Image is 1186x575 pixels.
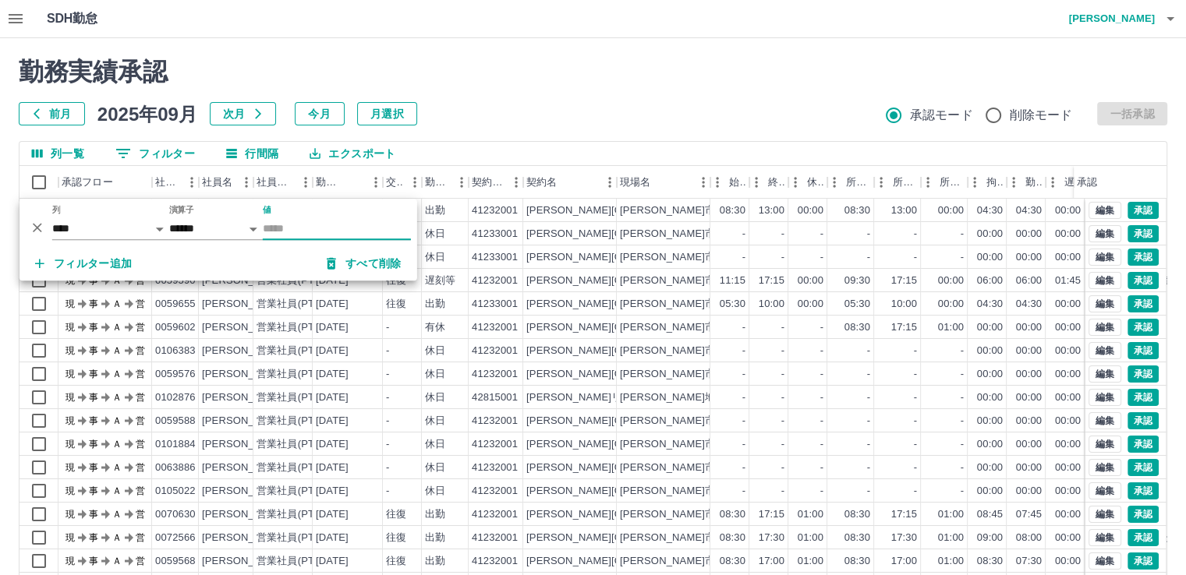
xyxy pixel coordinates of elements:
div: 00:00 [977,320,1003,335]
div: 00:00 [977,390,1003,405]
button: 今月 [295,102,345,125]
div: 現場名 [617,166,710,199]
div: - [867,437,870,452]
text: 営 [136,298,145,309]
div: - [820,414,823,429]
div: - [742,320,745,335]
text: 事 [89,415,98,426]
div: - [781,250,784,265]
div: 営業社員(PT契約) [257,437,338,452]
button: 承認 [1128,482,1159,499]
button: ソート [342,171,364,193]
div: 00:00 [977,414,1003,429]
div: - [820,227,823,242]
div: 所定終業 [893,166,918,199]
div: [PERSON_NAME]市窓口受付等業務包括業務 [620,203,828,218]
button: 承認 [1128,272,1159,289]
div: 承認フロー [58,166,152,199]
div: - [781,390,784,405]
button: 削除 [26,216,49,239]
div: 0059655 [155,297,196,312]
div: 41232001 [472,414,518,429]
button: 承認 [1128,459,1159,476]
div: 01:00 [938,320,964,335]
div: 社員区分 [257,166,294,199]
div: [PERSON_NAME][GEOGRAPHIC_DATA] [526,227,719,242]
div: 05:30 [844,297,870,312]
button: 前月 [19,102,85,125]
span: 承認モード [910,106,973,125]
div: 08:30 [844,320,870,335]
div: 承認 [1074,166,1155,199]
text: 事 [89,345,98,356]
div: [DATE] [316,297,349,312]
button: 承認 [1128,342,1159,359]
button: 編集 [1089,506,1121,523]
div: - [867,344,870,358]
label: 値 [263,204,271,216]
div: - [914,390,917,405]
button: 編集 [1089,225,1121,242]
button: メニュー [403,171,427,194]
div: 出勤 [425,203,445,218]
text: 事 [89,322,98,333]
div: - [742,344,745,358]
div: 往復 [386,297,406,312]
div: 所定休憩 [921,166,968,199]
button: 編集 [1089,389,1121,406]
div: 0101884 [155,437,196,452]
button: 承認 [1128,319,1159,336]
div: 出勤 [425,297,445,312]
div: 休憩 [788,166,827,199]
div: [DATE] [316,367,349,382]
button: 承認 [1128,202,1159,219]
button: 編集 [1089,552,1121,570]
div: 09:30 [844,273,870,288]
div: 契約名 [523,166,617,199]
div: 00:00 [798,273,823,288]
div: - [867,390,870,405]
button: メニュー [364,171,388,194]
div: 11:15 [720,273,745,288]
text: 現 [65,298,75,309]
div: 社員区分 [253,166,313,199]
div: 休憩 [807,166,824,199]
button: 編集 [1089,412,1121,429]
div: [PERSON_NAME][GEOGRAPHIC_DATA] [526,203,719,218]
div: - [914,227,917,242]
div: 始業 [710,166,749,199]
div: - [742,414,745,429]
div: [DATE] [316,414,349,429]
div: - [961,390,964,405]
div: 10:00 [891,297,917,312]
div: 勤務 [1007,166,1046,199]
div: - [742,390,745,405]
div: [PERSON_NAME]市窓口受付等業務包括業務 [620,320,828,335]
div: 06:00 [1016,273,1042,288]
div: 交通費 [386,166,403,199]
div: 承認 [1077,166,1097,199]
div: - [961,344,964,358]
label: 列 [52,204,61,216]
div: 営業社員(PT契約) [257,344,338,358]
div: - [781,414,784,429]
div: 41233001 [472,297,518,312]
button: メニュー [450,171,473,194]
div: 所定開始 [846,166,871,199]
button: 編集 [1089,529,1121,546]
text: 営 [136,322,145,333]
div: 営業社員(PT契約) [257,320,338,335]
button: メニュー [235,171,258,194]
div: 41232001 [472,320,518,335]
div: 遅刻等 [1046,166,1085,199]
div: 営業社員(PT契約) [257,297,338,312]
div: [PERSON_NAME]市自動車等運転管理業務包括業務 [620,297,859,312]
button: メニュー [294,171,317,194]
div: 00:00 [1016,390,1042,405]
div: 17:15 [891,320,917,335]
div: - [820,367,823,382]
div: - [961,250,964,265]
div: 終業 [749,166,788,199]
div: - [914,414,917,429]
div: 社員名 [199,166,253,199]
